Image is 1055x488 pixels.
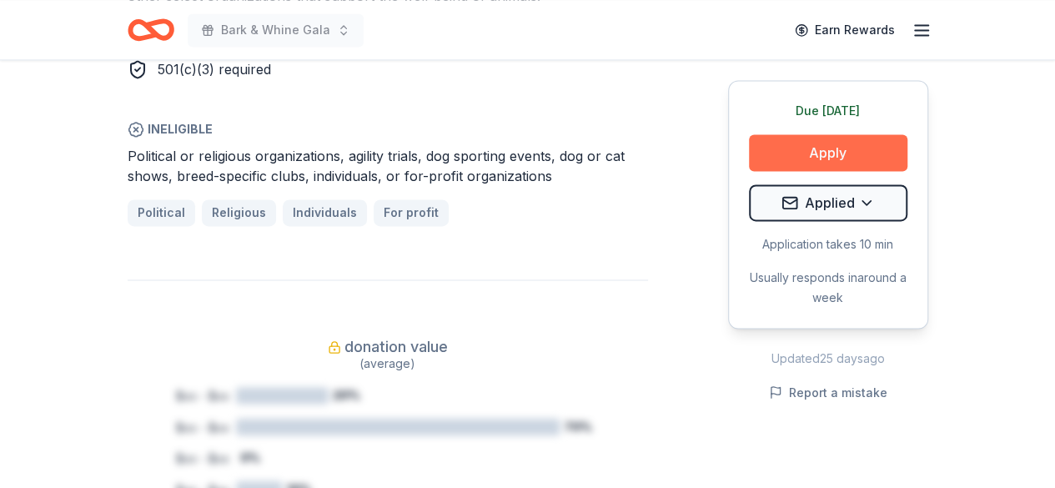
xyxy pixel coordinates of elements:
div: Usually responds in around a week [749,268,907,308]
div: Updated 25 days ago [728,349,928,369]
span: Political or religious organizations, agility trials, dog sporting events, dog or cat shows, bree... [128,148,625,184]
tspan: 70% [564,419,591,433]
span: donation value [344,334,448,360]
tspan: 20% [333,388,360,402]
button: Report a mistake [769,382,887,402]
button: Bark & Whine Gala [188,13,364,47]
span: Applied [805,192,855,214]
tspan: 0% [240,450,260,465]
a: Political [128,199,195,226]
span: Bark & Whine Gala [221,20,330,40]
span: 501(c)(3) required [158,61,271,78]
tspan: $xx - $xx [176,420,229,434]
button: Applied [749,184,907,221]
button: Apply [749,134,907,171]
tspan: $xx - $xx [176,389,229,403]
a: Home [128,10,174,49]
a: Individuals [283,199,367,226]
div: Due [DATE] [749,101,907,121]
a: For profit [374,199,449,226]
a: Earn Rewards [785,15,905,45]
div: (average) [128,354,648,374]
div: Application takes 10 min [749,234,907,254]
a: Religious [202,199,276,226]
span: Ineligible [128,119,648,139]
tspan: $xx - $xx [176,451,229,465]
